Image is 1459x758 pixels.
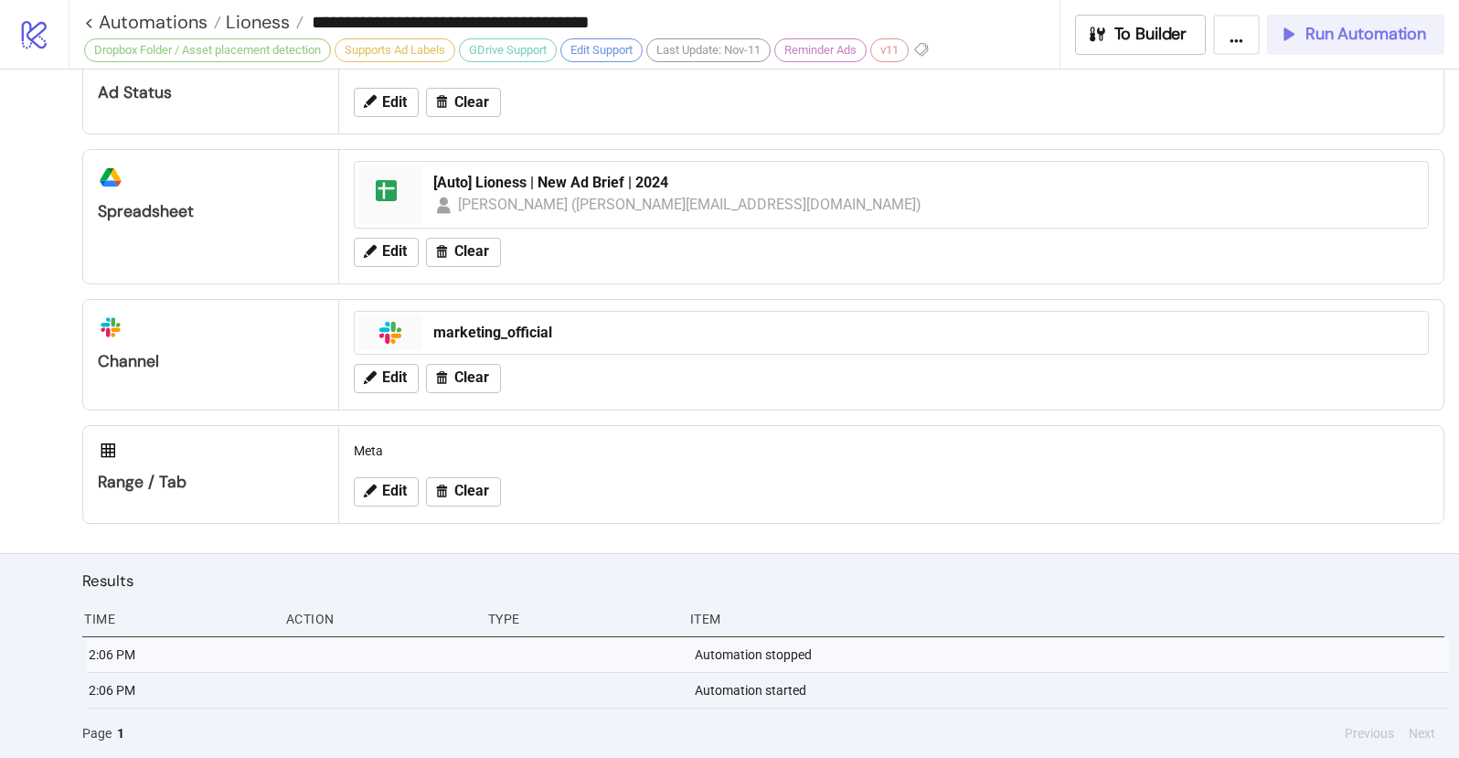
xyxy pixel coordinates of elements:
div: Channel [98,351,324,372]
div: 2:06 PM [87,673,276,708]
div: 2:06 PM [87,637,276,672]
button: Edit [354,477,419,507]
span: Edit [382,369,407,386]
span: Edit [382,94,407,111]
div: Meta [346,433,1436,468]
div: Supports Ad Labels [335,38,455,62]
button: 1 [112,723,130,743]
h2: Results [82,569,1444,593]
span: Edit [382,483,407,499]
div: [Auto] Lioness | New Ad Brief | 2024 [433,173,1417,193]
button: Next [1403,723,1441,743]
button: Edit [354,88,419,117]
span: Clear [454,243,489,260]
div: Spreadsheet [98,201,324,222]
button: Clear [426,238,501,267]
div: [PERSON_NAME] ([PERSON_NAME][EMAIL_ADDRESS][DOMAIN_NAME]) [458,193,922,216]
span: Lioness [221,10,290,34]
div: Range / Tab [98,472,324,493]
span: To Builder [1114,24,1187,45]
div: v11 [870,38,909,62]
span: Edit [382,243,407,260]
div: Dropbox Folder / Asset placement detection [84,38,331,62]
div: Item [688,602,1444,636]
div: marketing_official [433,323,1417,343]
div: Ad Status [98,82,324,103]
button: Edit [354,238,419,267]
a: < Automations [84,13,221,31]
span: Page [82,723,112,743]
button: Clear [426,88,501,117]
button: Clear [426,364,501,393]
div: Type [486,602,676,636]
div: Action [284,602,474,636]
a: Lioness [221,13,304,31]
div: Reminder Ads [774,38,867,62]
div: Automation started [693,673,1449,708]
span: Run Automation [1305,24,1426,45]
div: Last Update: Nov-11 [646,38,771,62]
div: Automation stopped [693,637,1449,672]
button: Edit [354,364,419,393]
div: Edit Support [560,38,643,62]
div: GDrive Support [459,38,557,62]
button: Previous [1339,723,1400,743]
button: Clear [426,477,501,507]
button: To Builder [1075,15,1207,55]
span: Clear [454,369,489,386]
span: Clear [454,94,489,111]
div: Time [82,602,272,636]
span: Clear [454,483,489,499]
button: Run Automation [1267,15,1444,55]
button: ... [1213,15,1260,55]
